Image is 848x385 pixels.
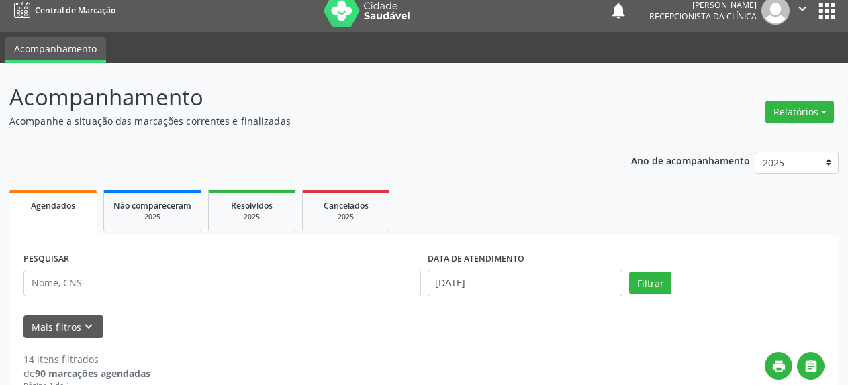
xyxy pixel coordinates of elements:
div: 14 itens filtrados [23,352,150,366]
i: keyboard_arrow_down [81,319,96,334]
i:  [804,359,818,374]
button: Filtrar [629,272,671,294]
span: Central de Marcação [35,5,115,16]
input: Selecione um intervalo [428,270,623,296]
strong: 90 marcações agendadas [35,367,150,380]
p: Acompanhe a situação das marcações correntes e finalizadas [9,114,590,128]
label: PESQUISAR [23,249,69,270]
input: Nome, CNS [23,270,421,296]
label: DATA DE ATENDIMENTO [428,249,524,270]
p: Ano de acompanhamento [631,152,750,168]
button: notifications [609,1,628,20]
span: Recepcionista da clínica [649,11,757,22]
div: de [23,366,150,380]
span: Cancelados [324,200,369,211]
div: 2025 [218,212,285,222]
div: 2025 [113,212,191,222]
a: Acompanhamento [5,37,106,63]
button:  [797,352,825,380]
p: Acompanhamento [9,80,590,114]
div: 2025 [312,212,379,222]
span: Não compareceram [113,200,191,211]
span: Agendados [31,200,75,211]
button: Relatórios [765,101,834,123]
i: print [771,359,786,374]
span: Resolvidos [231,200,273,211]
i:  [795,1,810,16]
button: Mais filtroskeyboard_arrow_down [23,315,103,339]
button: print [765,352,792,380]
